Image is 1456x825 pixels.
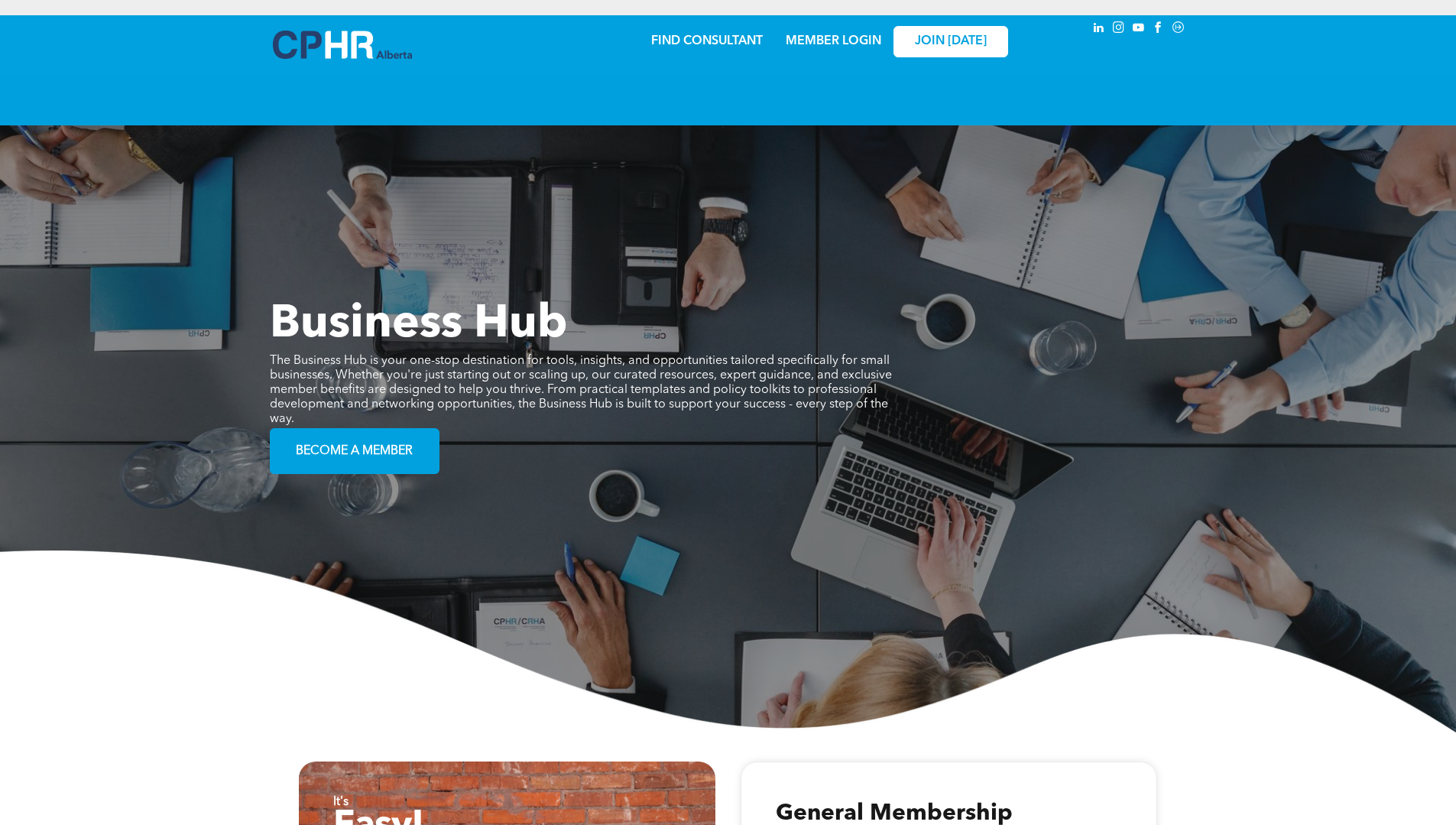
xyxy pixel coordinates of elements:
a: JOIN [DATE] [893,26,1008,57]
span: The Business Hub is your one-stop destination for tools, insights, and opportunities tailored spe... [270,355,892,425]
a: Social network [1170,19,1187,40]
span: Business Hub [270,302,568,348]
a: facebook [1150,19,1167,40]
span: JOIN [DATE] [915,34,987,49]
span: General Membership [776,802,1013,825]
strong: It's [333,796,349,808]
a: BECOME A MEMBER [270,428,439,474]
a: youtube [1130,19,1147,40]
a: FIND CONSULTANT [651,35,763,47]
span: BECOME A MEMBER [290,437,418,466]
img: A blue and white logo for cp alberta [273,31,412,59]
a: instagram [1111,19,1127,40]
a: MEMBER LOGIN [786,35,881,47]
a: linkedin [1091,19,1107,40]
